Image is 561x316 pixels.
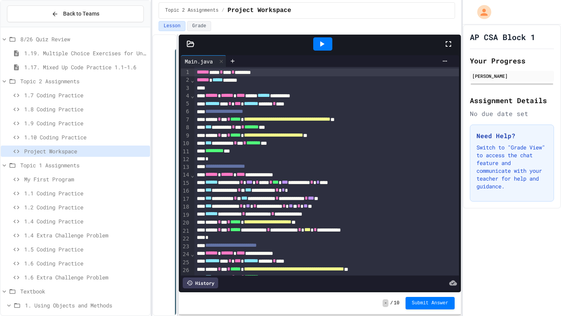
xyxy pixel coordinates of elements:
div: Main.java [181,55,226,67]
span: 1.5 Coding Practice [24,245,147,253]
div: 10 [181,140,191,147]
div: Main.java [181,57,217,65]
span: / [390,300,393,306]
div: 18 [181,203,191,211]
p: Switch to "Grade View" to access the chat feature and communicate with your teacher for help and ... [476,144,547,190]
span: 1.4 Extra Challenge Problem [24,231,147,239]
span: Project Workspace [24,147,147,155]
span: Fold line [191,251,194,257]
div: 16 [181,187,191,195]
div: 23 [181,243,191,251]
div: History [183,277,218,288]
h2: Assignment Details [470,95,554,106]
span: Back to Teams [63,10,99,18]
span: 1.1 Coding Practice [24,189,147,197]
button: Submit Answer [406,297,455,309]
div: 19 [181,211,191,219]
div: 9 [181,132,191,140]
span: Fold line [191,77,194,83]
div: 12 [181,156,191,163]
span: 1.7 Coding Practice [24,91,147,99]
span: 1.19. Multiple Choice Exercises for Unit 1a (1.1-1.6) [24,49,147,57]
div: 15 [181,179,191,187]
span: Submit Answer [412,300,448,306]
button: Lesson [159,21,185,31]
span: 1.8 Coding Practice [24,105,147,113]
div: My Account [469,3,493,21]
button: Grade [187,21,211,31]
span: Fold line [191,172,194,178]
span: 1. Using Objects and Methods [25,301,147,309]
div: 8 [181,124,191,132]
span: - [383,299,388,307]
div: 22 [181,235,191,243]
div: 2 [181,76,191,84]
span: Topic 2 Assignments [165,7,219,14]
div: 7 [181,116,191,124]
div: 1 [181,68,191,76]
div: 13 [181,163,191,171]
span: 1.4 Coding Practice [24,217,147,225]
div: 3 [181,84,191,92]
span: Topic 1 Assignments [20,161,147,169]
span: Textbook [20,287,147,295]
h3: Need Help? [476,131,547,140]
span: 1.6 Extra Challenge Problem [24,273,147,281]
button: Back to Teams [7,5,144,22]
div: 14 [181,171,191,179]
span: 1.17. Mixed Up Code Practice 1.1-1.6 [24,63,147,71]
div: No due date set [470,109,554,118]
div: 21 [181,227,191,235]
span: 1.2 Coding Practice [24,203,147,211]
span: 10 [394,300,399,306]
div: 5 [181,100,191,108]
span: Project Workspace [228,6,291,15]
span: 8/26 Quiz Review [20,35,147,43]
div: [PERSON_NAME] [472,72,552,79]
div: 11 [181,148,191,156]
span: 1.10 Coding Practice [24,133,147,141]
span: Fold line [191,93,194,99]
div: 27 [181,275,191,283]
div: 6 [181,108,191,116]
div: 4 [181,92,191,100]
div: 24 [181,251,191,258]
h1: AP CSA Block 1 [470,32,535,42]
span: 1.6 Coding Practice [24,259,147,267]
span: Topic 2 Assignments [20,77,147,85]
div: 25 [181,259,191,267]
span: My First Program [24,175,147,183]
span: 1.9 Coding Practice [24,119,147,127]
h2: Your Progress [470,55,554,66]
div: 26 [181,267,191,274]
div: 20 [181,219,191,227]
span: / [222,7,224,14]
div: 17 [181,195,191,203]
